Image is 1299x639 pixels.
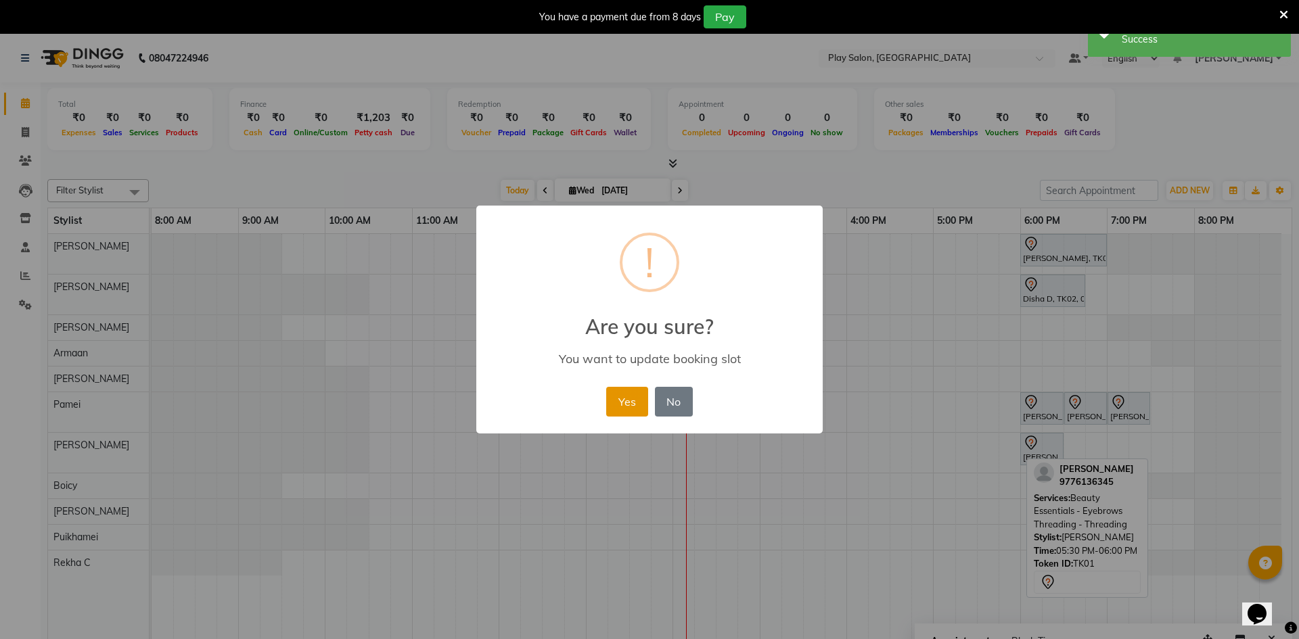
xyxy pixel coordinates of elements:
[704,5,746,28] button: Pay
[1242,585,1285,625] iframe: chat widget
[1122,32,1281,47] div: Success
[539,10,701,24] div: You have a payment due from 8 days
[476,298,823,339] h2: Are you sure?
[645,235,654,289] div: !
[655,387,693,417] button: No
[606,387,647,417] button: Yes
[496,351,803,366] div: You want to update booking slot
